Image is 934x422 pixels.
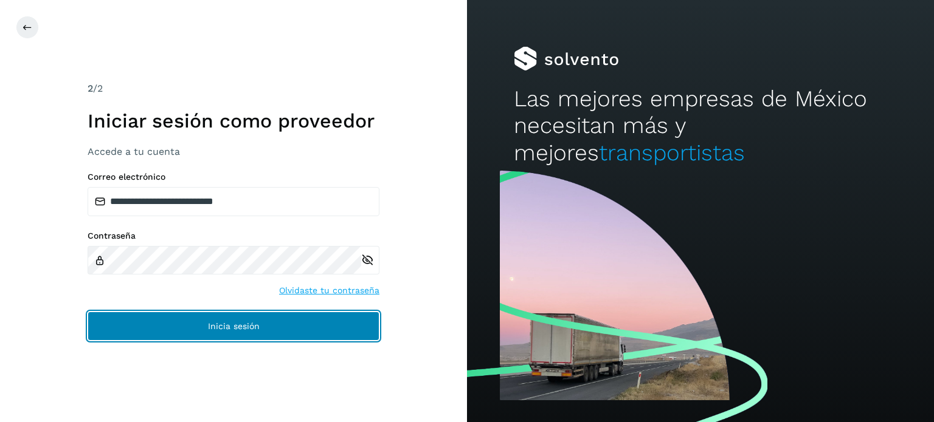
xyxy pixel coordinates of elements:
[88,311,379,341] button: Inicia sesión
[599,140,745,166] span: transportistas
[208,322,260,330] span: Inicia sesión
[88,146,379,157] h3: Accede a tu cuenta
[88,109,379,132] h1: Iniciar sesión como proveedor
[88,83,93,94] span: 2
[88,231,379,241] label: Contraseña
[88,81,379,96] div: /2
[88,172,379,182] label: Correo electrónico
[279,284,379,297] a: Olvidaste tu contraseña
[514,86,887,166] h2: Las mejores empresas de México necesitan más y mejores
